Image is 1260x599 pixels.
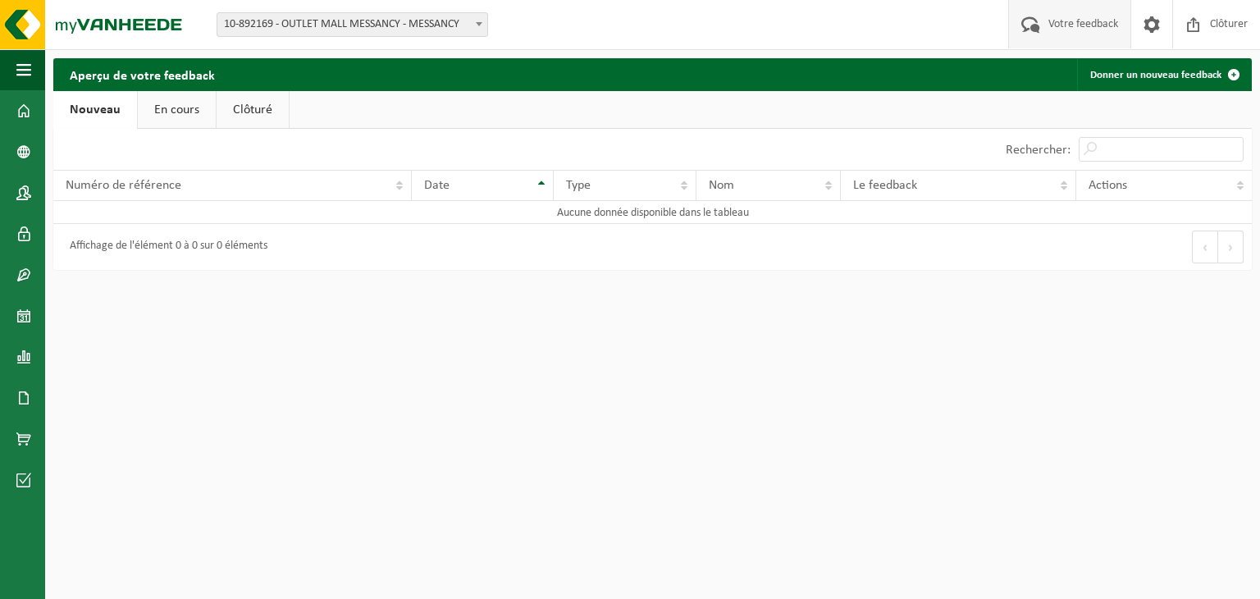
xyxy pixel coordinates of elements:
span: Le feedback [853,179,917,192]
div: Affichage de l'élément 0 à 0 sur 0 éléments [62,232,267,262]
span: 10-892169 - OUTLET MALL MESSANCY - MESSANCY [217,12,488,37]
span: Nom [709,179,734,192]
span: Actions [1089,179,1127,192]
a: Clôturé [217,91,289,129]
h2: Aperçu de votre feedback [53,58,231,90]
span: Numéro de référence [66,179,181,192]
span: 10-892169 - OUTLET MALL MESSANCY - MESSANCY [217,13,487,36]
span: Date [424,179,450,192]
a: Donner un nouveau feedback [1077,58,1250,91]
label: Rechercher: [1006,144,1071,157]
button: Next [1218,231,1244,263]
a: Nouveau [53,91,137,129]
td: Aucune donnée disponible dans le tableau [53,201,1252,224]
button: Previous [1192,231,1218,263]
span: Type [566,179,591,192]
a: En cours [138,91,216,129]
